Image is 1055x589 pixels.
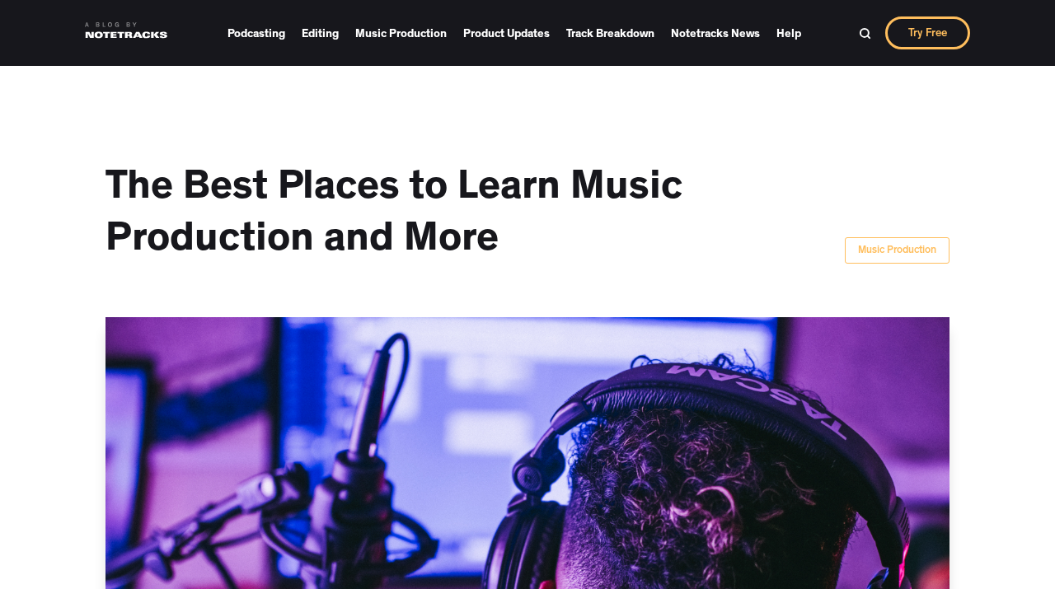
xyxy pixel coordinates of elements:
h1: The Best Places to Learn Music Production and More [105,165,765,268]
a: Music Production [845,237,949,264]
a: Notetracks News [671,21,760,45]
a: Track Breakdown [566,21,654,45]
a: Podcasting [227,21,285,45]
a: Music Production [355,21,447,45]
img: Search Bar [859,27,871,40]
a: Product Updates [463,21,550,45]
a: Help [776,21,801,45]
a: Editing [302,21,339,45]
a: Try Free [885,16,970,49]
div: Music Production [858,243,936,259]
